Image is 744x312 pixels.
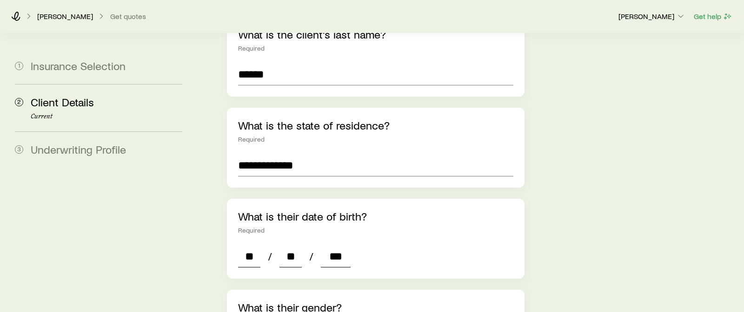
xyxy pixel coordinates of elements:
span: 1 [15,62,23,70]
div: Required [238,227,513,234]
p: What is the client's last name? [238,28,513,41]
p: What is their date of birth? [238,210,513,223]
span: 3 [15,145,23,154]
span: Insurance Selection [31,59,126,72]
p: [PERSON_NAME] [618,12,685,21]
button: Get quotes [110,12,146,21]
span: 2 [15,98,23,106]
p: [PERSON_NAME] [37,12,93,21]
p: Current [31,113,182,120]
button: Get help [693,11,733,22]
button: [PERSON_NAME] [618,11,686,22]
span: / [306,250,317,263]
div: Required [238,136,513,143]
span: Client Details [31,95,94,109]
span: Underwriting Profile [31,143,126,156]
span: / [264,250,276,263]
div: Required [238,45,513,52]
p: What is the state of residence? [238,119,513,132]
